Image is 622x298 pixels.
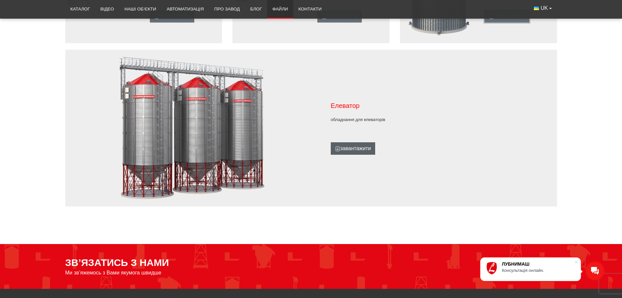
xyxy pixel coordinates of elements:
[293,2,327,16] a: Контакти
[331,142,375,155] a: завантажити
[95,2,120,16] a: Відео
[245,2,267,16] a: Блог
[331,117,537,123] p: обладнання для елеваторів
[502,261,574,267] div: ЛУБНИМАШ
[65,257,169,268] span: ЗВ’ЯЗАТИСЬ З НАМИ
[65,2,95,16] a: Каталог
[541,5,548,12] span: UK
[209,2,245,16] a: Про завод
[161,2,209,16] a: Автоматизація
[267,2,293,16] a: Файли
[529,2,557,14] button: UK
[502,268,574,273] div: Консультація онлайн.
[331,101,537,110] p: Елеватор
[119,2,161,16] a: Наші об’єкти
[534,7,539,10] img: Українська
[65,270,162,276] span: Ми зв’яжемось з Вами якумога швидше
